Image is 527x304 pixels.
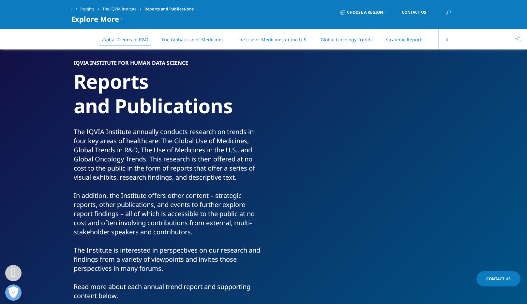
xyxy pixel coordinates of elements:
[402,10,426,14] span: Contact Us
[392,5,436,20] a: Contact Us
[71,34,123,43] img: IQVIA Healthcare Information Technology and Pharma Clinical Research Company
[486,276,511,282] span: Contact Us
[74,60,261,69] h6: IQVIA Institute for Human Data Science
[372,33,394,40] a: Careers
[279,60,454,190] img: iqvia-institute-medical-dermatology-in-latin-america--04-2022-feature-594x345.png
[74,69,261,127] h1: Reports and Publications
[347,10,383,15] span: Choose a Region
[219,33,245,40] a: Products
[74,127,261,300] div: The IQVIA Institute annually conducts research on trends in four key areas of healthcare: The Glo...
[476,271,520,286] a: Contact Us
[164,33,190,40] a: Solutions
[126,23,456,53] nav: Primary
[326,33,343,40] a: About
[5,284,22,301] button: Open Preferences
[274,33,296,40] a: Insights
